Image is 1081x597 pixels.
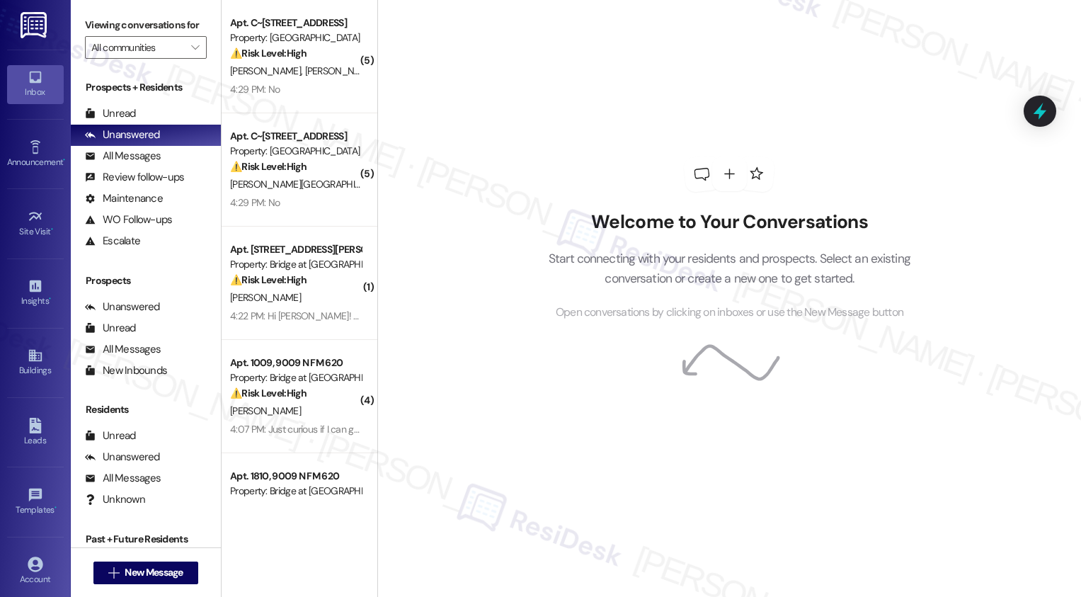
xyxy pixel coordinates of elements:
div: WO Follow-ups [85,212,172,227]
strong: ⚠️ Risk Level: High [230,47,307,59]
a: Site Visit • [7,205,64,243]
label: Viewing conversations for [85,14,207,36]
span: • [55,503,57,513]
h2: Welcome to Your Conversations [527,211,932,234]
div: 4:29 PM: No [230,196,280,209]
div: Unread [85,428,136,443]
div: All Messages [85,471,161,486]
div: Unread [85,106,136,121]
div: Apt. [STREET_ADDRESS][PERSON_NAME] [230,242,361,257]
p: Start connecting with your residents and prospects. Select an existing conversation or create a n... [527,249,932,289]
div: 4:07 PM: Just curious if I can get the baseboards walls below the windows bedroom and living room... [230,423,942,436]
span: [PERSON_NAME] [230,291,301,304]
div: New Inbounds [85,363,167,378]
a: Buildings [7,343,64,382]
div: Apt. C~[STREET_ADDRESS] [230,16,361,30]
span: [PERSON_NAME] [PERSON_NAME] [304,64,448,77]
span: [PERSON_NAME] [230,64,305,77]
a: Templates • [7,483,64,521]
span: [PERSON_NAME] [230,404,301,417]
input: All communities [91,36,184,59]
div: Residents [71,402,221,417]
div: Past + Future Residents [71,532,221,547]
i:  [191,42,199,53]
div: Escalate [85,234,140,249]
div: Unread [85,321,136,336]
div: Unknown [85,492,145,507]
span: [PERSON_NAME][GEOGRAPHIC_DATA] [230,178,391,191]
div: Apt. 1009, 9009 N FM 620 [230,356,361,370]
span: • [49,294,51,304]
img: ResiDesk Logo [21,12,50,38]
div: Unanswered [85,300,160,314]
div: Unanswered [85,127,160,142]
div: Property: [GEOGRAPHIC_DATA] [230,144,361,159]
div: Property: Bridge at [GEOGRAPHIC_DATA] [230,257,361,272]
span: Open conversations by clicking on inboxes or use the New Message button [556,304,903,322]
span: • [63,155,65,165]
div: All Messages [85,149,161,164]
strong: ⚠️ Risk Level: High [230,160,307,173]
div: Unanswered [85,450,160,465]
a: Leads [7,414,64,452]
button: New Message [93,562,198,584]
div: Prospects + Residents [71,80,221,95]
span: • [51,224,53,234]
a: Inbox [7,65,64,103]
div: Review follow-ups [85,170,184,185]
strong: ⚠️ Risk Level: High [230,387,307,399]
div: Property: [GEOGRAPHIC_DATA] [230,30,361,45]
strong: ⚠️ Risk Level: High [230,273,307,286]
div: Property: Bridge at [GEOGRAPHIC_DATA] [230,370,361,385]
div: Apt. 1810, 9009 N FM 620 [230,469,361,484]
div: Maintenance [85,191,163,206]
div: Apt. C~[STREET_ADDRESS] [230,129,361,144]
div: All Messages [85,342,161,357]
div: Property: Bridge at [GEOGRAPHIC_DATA] [230,484,361,499]
a: Account [7,552,64,591]
div: 4:29 PM: No [230,83,280,96]
div: 4:22 PM: Hi [PERSON_NAME]! Just curious if there are any plans of fixing our exterior doors? Almo... [230,309,989,322]
i:  [108,567,119,579]
div: Prospects [71,273,221,288]
a: Insights • [7,274,64,312]
span: New Message [125,565,183,580]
